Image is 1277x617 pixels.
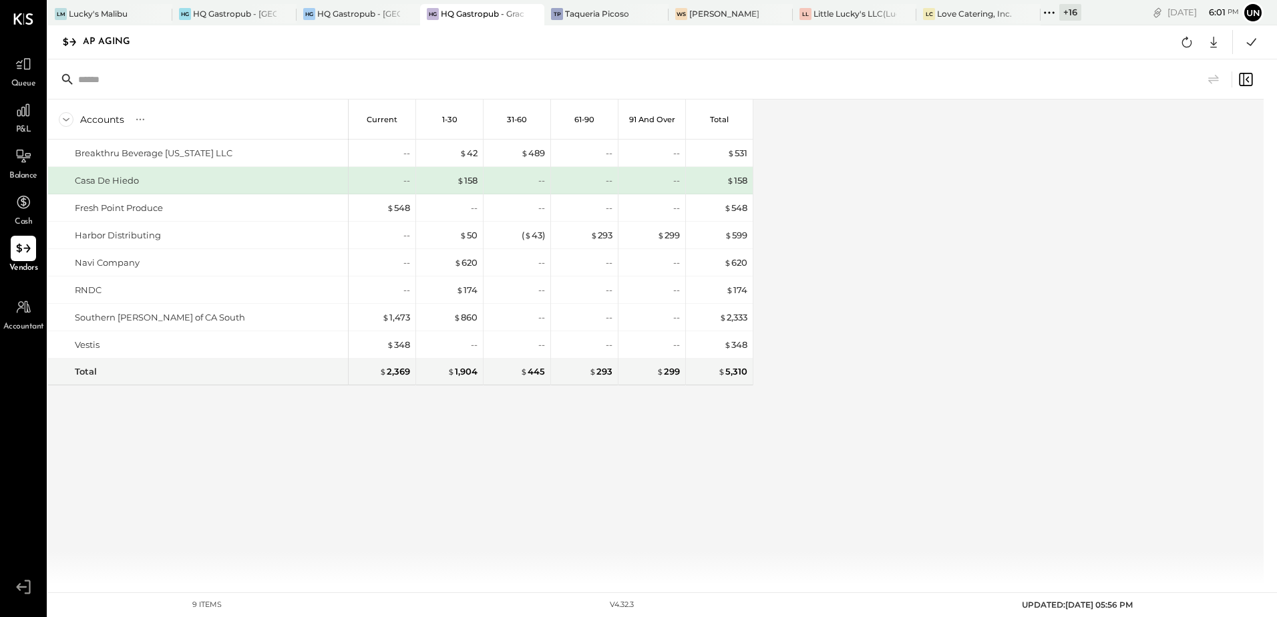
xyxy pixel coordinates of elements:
div: -- [403,229,410,242]
div: -- [606,174,612,187]
span: $ [456,284,464,295]
a: P&L [1,97,46,136]
div: [DATE] [1167,6,1239,19]
div: 299 [657,365,680,378]
div: 489 [521,147,545,160]
span: $ [460,230,467,240]
span: $ [589,366,596,377]
div: HG [303,8,315,20]
p: Current [367,115,397,124]
div: 158 [457,174,478,187]
div: 293 [590,229,612,242]
div: -- [673,202,680,214]
span: $ [457,175,464,186]
span: $ [520,366,528,377]
div: + 16 [1059,4,1081,21]
div: 293 [589,365,612,378]
p: 91 and Over [629,115,675,124]
div: v 4.32.3 [610,600,634,610]
div: Fresh Point Produce [75,202,163,214]
div: Navi Company [75,256,140,269]
span: $ [454,257,462,268]
div: -- [471,339,478,351]
div: Breakthru Beverage [US_STATE] LLC [75,147,232,160]
div: 620 [724,256,747,269]
a: Vendors [1,236,46,274]
div: -- [538,174,545,187]
span: Queue [11,78,36,90]
span: Cash [15,216,32,228]
span: $ [726,284,733,295]
div: -- [673,256,680,269]
div: Casa De Hiedo [75,174,139,187]
span: $ [724,257,731,268]
p: 31-60 [507,115,527,124]
span: $ [447,366,455,377]
div: 50 [460,229,478,242]
div: -- [673,311,680,324]
div: -- [606,339,612,351]
a: Cash [1,190,46,228]
div: -- [538,202,545,214]
div: 348 [724,339,747,351]
span: $ [460,148,467,158]
div: 174 [726,284,747,296]
div: -- [673,339,680,351]
span: $ [727,175,734,186]
div: 1,904 [447,365,478,378]
div: 42 [460,147,478,160]
div: HG [179,8,191,20]
div: HQ Gastropub - [GEOGRAPHIC_DATA] [317,8,401,19]
div: -- [403,256,410,269]
span: $ [725,230,732,240]
div: 299 [657,229,680,242]
p: Total [710,115,729,124]
div: Little Lucky's LLC(Lucky's Soho) [813,8,897,19]
div: Vestis [75,339,100,351]
div: -- [403,284,410,296]
div: Total [75,365,97,378]
div: 2,333 [719,311,747,324]
div: -- [673,284,680,296]
p: 61-90 [574,115,594,124]
div: 620 [454,256,478,269]
div: Lucky's Malibu [69,8,128,19]
div: -- [606,256,612,269]
div: -- [673,174,680,187]
p: 1-30 [442,115,458,124]
div: -- [471,202,478,214]
span: P&L [16,124,31,136]
div: RNDC [75,284,102,296]
span: $ [521,148,528,158]
span: $ [724,202,731,213]
div: LL [799,8,811,20]
div: -- [606,284,612,296]
div: 9 items [192,600,222,610]
span: $ [382,312,389,323]
div: Taqueria Picoso [565,8,629,19]
span: $ [657,366,664,377]
span: $ [387,339,394,350]
div: -- [538,256,545,269]
div: HG [427,8,439,20]
span: Vendors [9,262,38,274]
span: $ [387,202,394,213]
span: $ [657,230,665,240]
span: Accountant [3,321,44,333]
div: -- [606,311,612,324]
span: $ [524,230,532,240]
div: LM [55,8,67,20]
span: $ [718,366,725,377]
div: 548 [387,202,410,214]
span: $ [379,366,387,377]
div: [PERSON_NAME] [689,8,759,19]
div: 860 [453,311,478,324]
div: -- [538,311,545,324]
div: 5,310 [718,365,747,378]
span: Balance [9,170,37,182]
span: $ [453,312,461,323]
div: HQ Gastropub - Graceland Speakeasy [441,8,524,19]
div: LC [923,8,935,20]
span: $ [590,230,598,240]
div: 158 [727,174,747,187]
